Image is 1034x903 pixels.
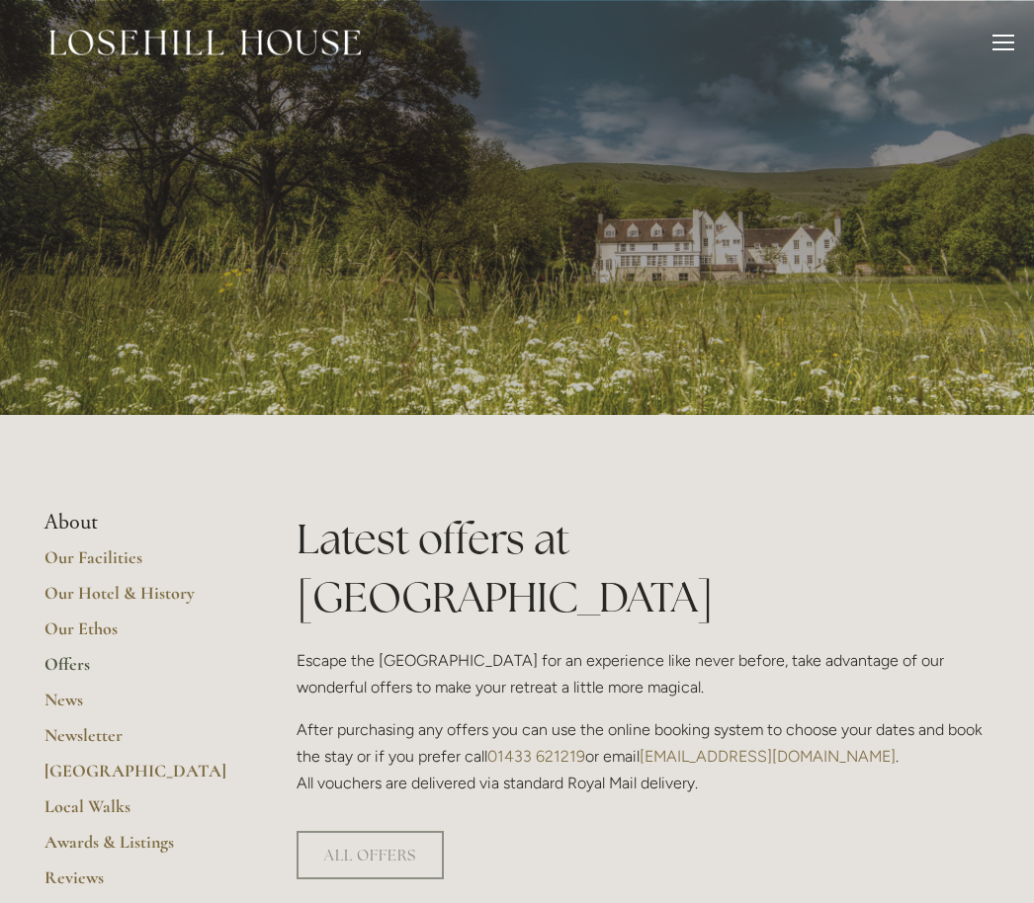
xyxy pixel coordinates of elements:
[640,747,896,766] a: [EMAIL_ADDRESS][DOMAIN_NAME]
[297,510,990,626] h1: Latest offers at [GEOGRAPHIC_DATA]
[44,582,233,617] a: Our Hotel & History
[297,716,990,797] p: After purchasing any offers you can use the online booking system to choose your dates and book t...
[297,831,444,879] a: ALL OFFERS
[44,546,233,582] a: Our Facilities
[44,653,233,689] a: Offers
[44,831,233,866] a: Awards & Listings
[44,724,233,760] a: Newsletter
[44,510,233,535] li: About
[44,689,233,724] a: News
[487,747,585,766] a: 01433 621219
[49,30,361,55] img: Losehill House
[44,760,233,795] a: [GEOGRAPHIC_DATA]
[44,795,233,831] a: Local Walks
[44,866,233,902] a: Reviews
[44,617,233,653] a: Our Ethos
[297,647,990,700] p: Escape the [GEOGRAPHIC_DATA] for an experience like never before, take advantage of our wonderful...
